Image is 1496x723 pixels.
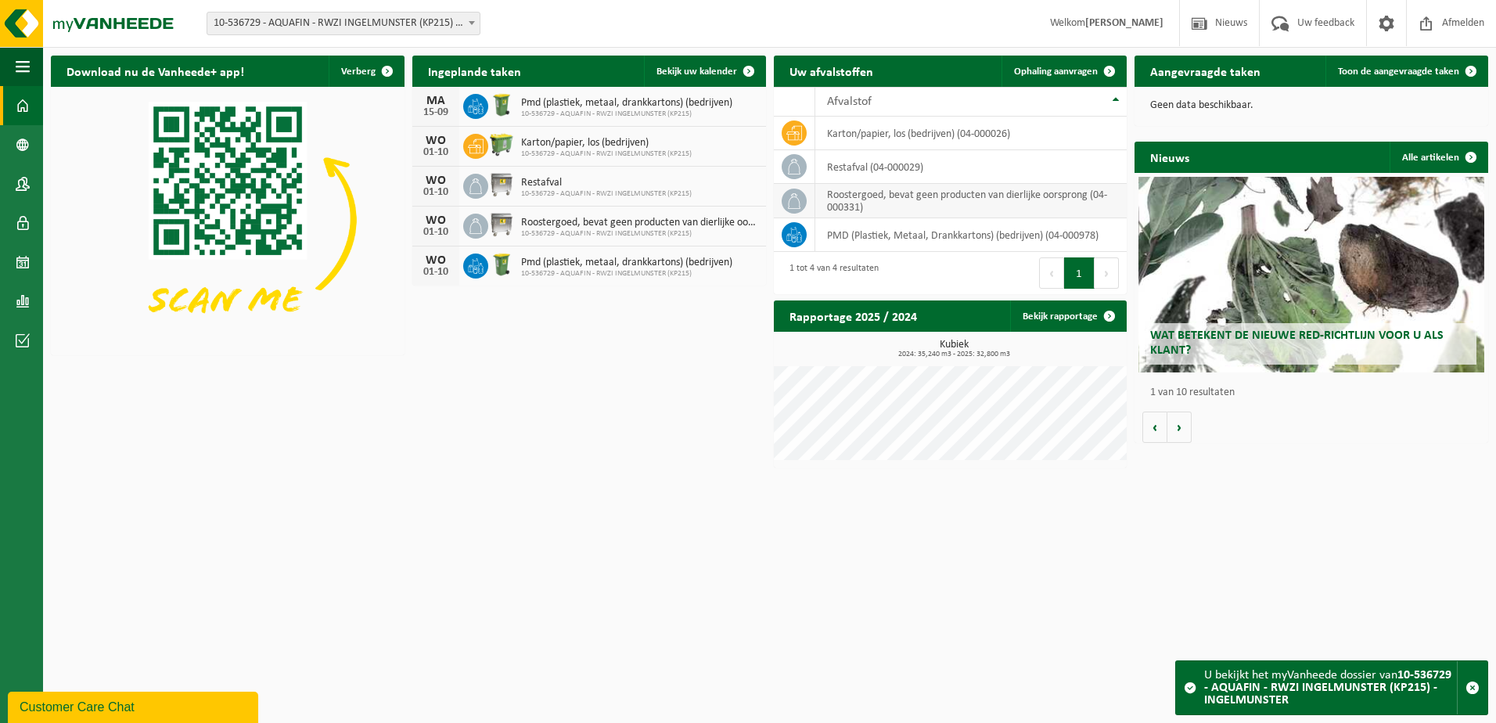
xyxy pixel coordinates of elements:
div: U bekijkt het myVanheede dossier van [1204,661,1457,714]
span: Roostergoed, bevat geen producten van dierlijke oorsprong [521,217,758,229]
p: Geen data beschikbaar. [1150,100,1473,111]
img: WB-1100-GAL-GY-01 [488,171,515,198]
span: 10-536729 - AQUAFIN - RWZI INGELMUNSTER (KP215) [521,189,692,199]
span: Pmd (plastiek, metaal, drankkartons) (bedrijven) [521,97,732,110]
a: Bekijk rapportage [1010,300,1125,332]
img: WB-0660-HPE-GN-50 [488,131,515,158]
span: Ophaling aanvragen [1014,67,1098,77]
span: Wat betekent de nieuwe RED-richtlijn voor u als klant? [1150,329,1444,357]
iframe: chat widget [8,689,261,723]
button: 1 [1064,257,1095,289]
span: 10-536729 - AQUAFIN - RWZI INGELMUNSTER (KP215) [521,229,758,239]
span: Toon de aangevraagde taken [1338,67,1459,77]
h2: Ingeplande taken [412,56,537,86]
div: 15-09 [420,107,451,118]
img: Download de VHEPlus App [51,87,405,352]
div: WO [420,254,451,267]
a: Alle artikelen [1390,142,1487,173]
span: Verberg [341,67,376,77]
div: 01-10 [420,187,451,198]
span: 10-536729 - AQUAFIN - RWZI INGELMUNSTER (KP215) [521,269,732,279]
td: roostergoed, bevat geen producten van dierlijke oorsprong (04-000331) [815,184,1127,218]
span: 10-536729 - AQUAFIN - RWZI INGELMUNSTER (KP215) [521,110,732,119]
h2: Rapportage 2025 / 2024 [774,300,933,331]
div: 01-10 [420,227,451,238]
h3: Kubiek [782,340,1127,358]
a: Bekijk uw kalender [644,56,764,87]
img: WB-0240-HPE-GN-50 [488,92,515,118]
a: Wat betekent de nieuwe RED-richtlijn voor u als klant? [1138,177,1485,372]
td: restafval (04-000029) [815,150,1127,184]
span: 2024: 35,240 m3 - 2025: 32,800 m3 [782,351,1127,358]
button: Verberg [329,56,403,87]
div: MA [420,95,451,107]
td: karton/papier, los (bedrijven) (04-000026) [815,117,1127,150]
button: Previous [1039,257,1064,289]
div: 1 tot 4 van 4 resultaten [782,256,879,290]
button: Next [1095,257,1119,289]
h2: Download nu de Vanheede+ app! [51,56,260,86]
button: Volgende [1167,412,1192,443]
span: 10-536729 - AQUAFIN - RWZI INGELMUNSTER (KP215) - INGELMUNSTER [207,12,480,35]
img: WB-1100-GAL-GY-01 [488,211,515,238]
span: Karton/papier, los (bedrijven) [521,137,692,149]
div: WO [420,135,451,147]
div: 01-10 [420,267,451,278]
span: 10-536729 - AQUAFIN - RWZI INGELMUNSTER (KP215) - INGELMUNSTER [207,13,480,34]
a: Toon de aangevraagde taken [1325,56,1487,87]
h2: Aangevraagde taken [1135,56,1276,86]
span: Restafval [521,177,692,189]
span: Pmd (plastiek, metaal, drankkartons) (bedrijven) [521,257,732,269]
strong: [PERSON_NAME] [1085,17,1163,29]
img: WB-0240-HPE-GN-50 [488,251,515,278]
h2: Uw afvalstoffen [774,56,889,86]
strong: 10-536729 - AQUAFIN - RWZI INGELMUNSTER (KP215) - INGELMUNSTER [1204,669,1451,707]
span: Bekijk uw kalender [656,67,737,77]
div: WO [420,174,451,187]
h2: Nieuws [1135,142,1205,172]
div: WO [420,214,451,227]
button: Vorige [1142,412,1167,443]
div: 01-10 [420,147,451,158]
td: PMD (Plastiek, Metaal, Drankkartons) (bedrijven) (04-000978) [815,218,1127,252]
span: Afvalstof [827,95,872,108]
p: 1 van 10 resultaten [1150,387,1480,398]
a: Ophaling aanvragen [1002,56,1125,87]
span: 10-536729 - AQUAFIN - RWZI INGELMUNSTER (KP215) [521,149,692,159]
